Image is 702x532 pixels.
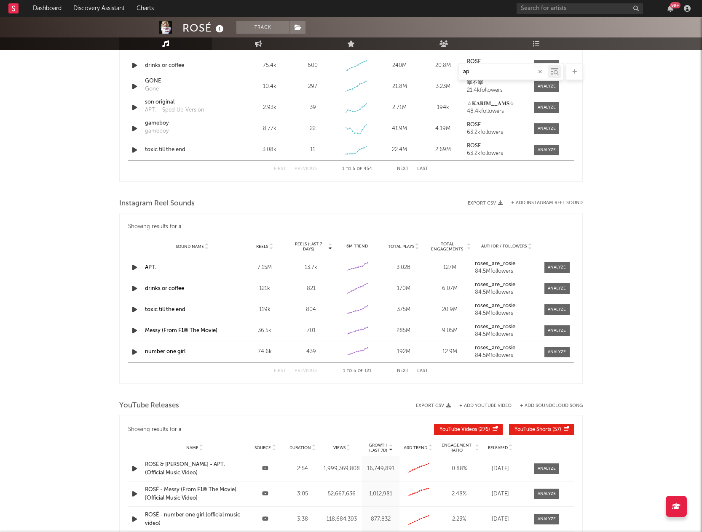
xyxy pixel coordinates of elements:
[186,445,198,450] span: Name
[346,167,351,171] span: to
[250,82,289,91] div: 10.4k
[145,106,204,114] div: APT. - Sped Up Version
[467,109,525,114] div: 48.4k followers
[467,88,525,93] div: 21.4k followers
[380,61,419,70] div: 240M
[434,424,503,435] button: YouTube Videos(276)
[369,443,388,448] p: Growth
[244,306,286,314] div: 119k
[244,348,286,356] div: 74.6k
[324,465,360,473] div: 1,999,369,808
[145,460,244,477] a: ROSÉ & [PERSON_NAME] - APT. (Official Music Video)
[451,404,512,408] div: + Add YouTube Video
[128,424,351,435] div: Showing results for
[364,465,397,473] div: 16,749,891
[286,515,319,524] div: 3:38
[145,486,244,502] a: ROSÉ - Messy (From F1® The Movie) [Official Music Video]
[459,69,548,75] input: Search by song name or URL
[383,263,425,272] div: 3.02B
[358,369,363,373] span: of
[119,199,195,209] span: Instagram Reel Sounds
[145,328,217,333] a: Messy (From F1® The Movie)
[145,286,184,291] a: drinks or coffee
[475,332,538,338] div: 84.5M followers
[256,244,268,249] span: Reels
[290,285,332,293] div: 821
[380,104,419,112] div: 2.71M
[334,366,380,376] div: 1 5 121
[483,515,517,524] div: [DATE]
[357,167,362,171] span: of
[145,98,233,106] a: son original
[145,119,233,128] div: gameboy
[145,127,169,136] div: gameboy
[119,401,179,411] span: YouTube Releases
[475,345,538,351] a: roses_are_rosie
[383,285,425,293] div: 170M
[429,327,471,335] div: 9.05M
[423,146,463,154] div: 2.69M
[439,515,479,524] div: 2.23 %
[182,21,226,35] div: ROSÉ
[145,265,156,270] a: APT.
[475,261,515,266] strong: roses_are_rosie
[286,465,319,473] div: 2:54
[145,77,233,85] a: GONE
[509,424,574,435] button: YouTube Shorts(57)
[274,167,286,171] button: First
[475,282,538,288] a: roses_are_rosie
[145,85,159,93] div: Gone
[439,427,477,432] span: YouTube Videos
[255,445,271,450] span: Source
[467,101,514,106] strong: ☆𝐊𝐀𝐑𝐈𝐌__𝐀𝐌𝐒☆
[236,21,289,34] button: Track
[488,445,508,450] span: Released
[417,167,428,171] button: Last
[397,167,409,171] button: Next
[481,244,527,249] span: Author / Followers
[310,104,316,112] div: 39
[514,427,551,432] span: YouTube Shorts
[475,269,538,274] div: 84.5M followers
[670,2,681,8] div: 99 +
[145,61,233,70] a: drinks or coffee
[475,353,538,359] div: 84.5M followers
[467,59,481,64] strong: ROSÉ
[416,403,451,408] button: Export CSV
[290,242,327,252] span: Reels (last 7 days)
[514,427,561,432] span: ( 57 )
[128,222,574,232] div: Showing results for
[475,324,538,330] a: roses_are_rosie
[475,345,515,351] strong: roses_are_rosie
[145,349,185,354] a: number one girl
[483,465,517,473] div: [DATE]
[475,311,538,317] div: 84.5M followers
[439,427,490,432] span: ( 276 )
[364,490,397,498] div: 1,012,981
[289,445,311,450] span: Duration
[324,490,360,498] div: 52,667,636
[475,282,515,287] strong: roses_are_rosie
[250,146,289,154] div: 3.08k
[286,490,319,498] div: 3:05
[467,143,481,149] strong: ROSÉ
[383,348,425,356] div: 192M
[429,348,471,356] div: 12.9M
[475,324,515,330] strong: roses_are_rosie
[145,146,233,154] a: toxic till the end
[250,61,289,70] div: 75.4k
[310,125,316,133] div: 22
[429,306,471,314] div: 20.9M
[145,511,244,527] a: ROSÉ - number one girl (official music video)
[429,263,471,272] div: 127M
[503,201,583,205] div: + Add Instagram Reel Sound
[347,369,352,373] span: to
[468,201,503,206] button: Export CSV
[512,404,583,408] button: + Add SoundCloud Song
[250,125,289,133] div: 8.77k
[423,104,463,112] div: 194k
